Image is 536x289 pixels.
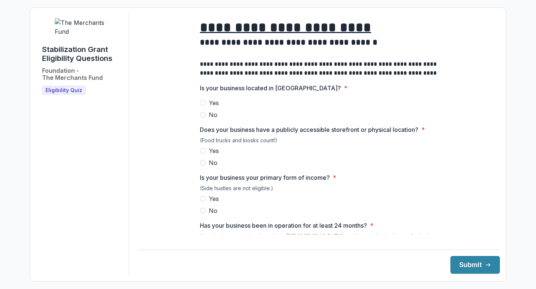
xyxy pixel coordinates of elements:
span: Yes [209,194,219,203]
div: Your business needs to be at least [DEMOGRAPHIC_DATA], and have submitted taxes for both 2023 and... [200,233,438,249]
span: No [209,206,217,215]
p: Does your business have a publicly accessible storefront or physical location? [200,125,418,134]
h2: Foundation - The Merchants Fund [42,67,103,81]
span: Yes [209,98,219,107]
p: Is your business your primary form of income? [200,173,330,182]
p: Is your business located in [GEOGRAPHIC_DATA]? [200,84,341,92]
span: No [209,110,217,119]
h1: Stabilization Grant Eligibility Questions [42,45,123,63]
span: Yes [209,146,219,155]
div: (Food trucks and kiosks count!) [200,137,438,146]
img: The Merchants Fund [55,18,111,36]
p: Has your business been in operation for at least 24 months? [200,221,367,230]
span: No [209,158,217,167]
span: Eligibility Quiz [45,87,82,94]
button: Submit [450,256,500,274]
div: (Side hustles are not eligible.) [200,185,438,194]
